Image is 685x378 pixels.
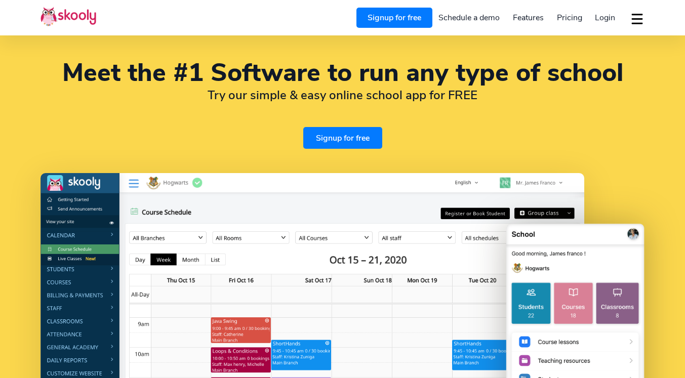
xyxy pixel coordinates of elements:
a: Signup for free [303,127,382,149]
a: Features [506,10,550,26]
h1: Meet the #1 Software to run any type of school [41,61,644,85]
span: Login [595,12,615,23]
h2: Try our simple & easy online school app for FREE [41,88,644,103]
span: Pricing [557,12,582,23]
a: Signup for free [356,8,432,28]
a: Schedule a demo [432,10,507,26]
button: dropdown menu [630,7,644,30]
img: Skooly [41,7,96,26]
a: Pricing [550,10,589,26]
a: Login [588,10,622,26]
